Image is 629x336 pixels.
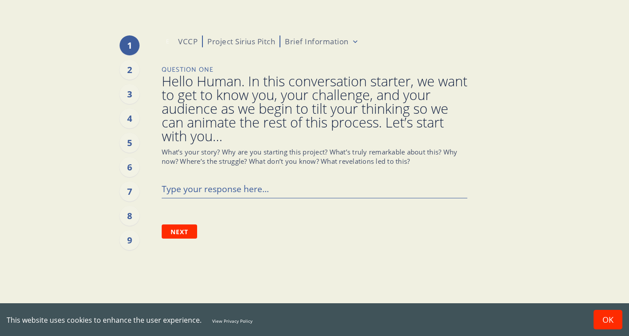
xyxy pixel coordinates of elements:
[212,318,252,324] a: View Privacy Policy
[120,206,140,226] div: 8
[178,36,198,47] p: VCCP
[120,230,140,250] div: 9
[285,36,360,46] button: Brief Information
[120,133,140,153] div: 5
[207,36,275,47] p: Project Sirius Pitch
[7,315,580,325] div: This website uses cookies to enhance the user experience.
[120,157,140,177] div: 6
[120,108,140,128] div: 4
[162,224,197,239] button: Next
[162,35,174,47] svg: Emma Harrison
[162,147,467,166] p: What’s your story? Why are you starting this project? What’s truly remarkable about this? Why now...
[120,84,140,104] div: 3
[120,35,140,55] div: 1
[120,60,140,80] div: 2
[285,36,349,46] p: Brief Information
[162,65,467,74] p: Question One
[594,310,622,329] button: Accept cookies
[162,35,174,47] div: E
[120,182,140,201] div: 7
[162,74,467,143] span: Hello Human. In this conversation starter, we want to get to know you, your challenge, and your a...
